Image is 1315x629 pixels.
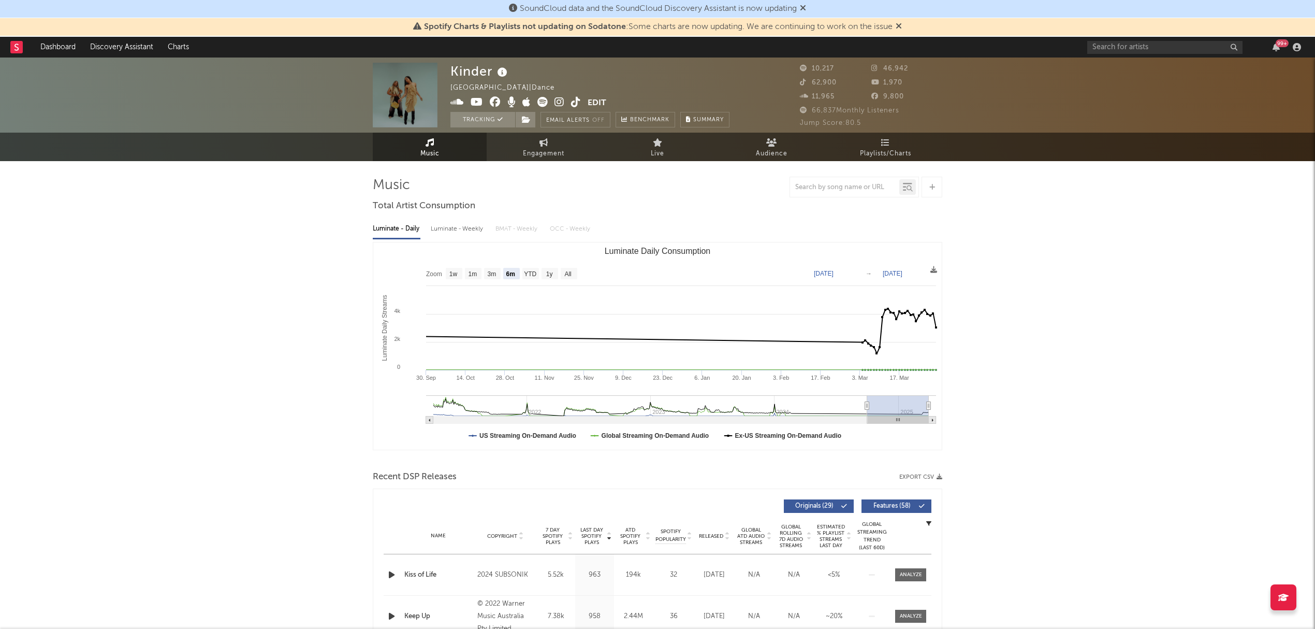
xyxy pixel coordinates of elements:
[816,524,845,549] span: Estimated % Playlist Streams Last Day
[160,37,196,58] a: Charts
[524,270,536,278] text: YTD
[861,499,931,513] button: Features(58)
[394,336,400,342] text: 2k
[488,270,496,278] text: 3m
[883,270,902,277] text: [DATE]
[592,118,605,123] em: Off
[416,375,436,381] text: 30. Sep
[800,120,861,126] span: Jump Score: 80.5
[651,148,664,160] span: Live
[856,521,887,552] div: Global Streaming Trend (Last 60D)
[737,570,771,580] div: N/A
[860,148,911,160] span: Playlists/Charts
[535,375,554,381] text: 11. Nov
[615,375,632,381] text: 9. Dec
[697,611,732,622] div: [DATE]
[605,247,711,255] text: Luminate Daily Consumption
[479,432,576,439] text: US Streaming On-Demand Audio
[373,200,475,212] span: Total Artist Consumption
[477,569,534,581] div: 2024 SUBSONIK
[574,375,594,381] text: 25. Nov
[469,270,477,278] text: 1m
[732,375,751,381] text: 20. Jan
[1087,41,1243,54] input: Search for artists
[896,23,902,31] span: Dismiss
[564,270,571,278] text: All
[456,375,474,381] text: 14. Oct
[539,570,573,580] div: 5.52k
[487,533,517,539] span: Copyright
[694,375,710,381] text: 6. Jan
[756,148,787,160] span: Audience
[777,524,805,549] span: Global Rolling 7D Audio Streams
[397,364,400,370] text: 0
[431,220,485,238] div: Luminate - Weekly
[487,133,601,161] a: Engagement
[588,97,606,110] button: Edit
[506,270,515,278] text: 6m
[697,570,732,580] div: [DATE]
[602,432,709,439] text: Global Streaming On-Demand Audio
[539,611,573,622] div: 7.38k
[868,503,916,509] span: Features ( 58 )
[449,270,458,278] text: 1w
[800,65,834,72] span: 10,217
[630,114,669,126] span: Benchmark
[450,82,566,94] div: [GEOGRAPHIC_DATA] | Dance
[735,432,842,439] text: Ex-US Streaming On-Demand Audio
[373,220,420,238] div: Luminate - Daily
[871,65,908,72] span: 46,942
[800,107,899,114] span: 66,837 Monthly Listeners
[852,375,868,381] text: 3. Mar
[655,528,686,544] span: Spotify Popularity
[790,183,899,192] input: Search by song name or URL
[699,533,723,539] span: Released
[578,570,611,580] div: 963
[424,23,893,31] span: : Some charts are now updating. We are continuing to work on the issue
[523,148,564,160] span: Engagement
[617,527,644,546] span: ATD Spotify Plays
[784,499,854,513] button: Originals(29)
[426,270,442,278] text: Zoom
[420,148,440,160] span: Music
[737,527,765,546] span: Global ATD Audio Streams
[871,79,902,86] span: 1,970
[373,471,457,483] span: Recent DSP Releases
[404,611,472,622] a: Keep Up
[899,474,942,480] button: Export CSV
[450,63,510,80] div: Kinder
[33,37,83,58] a: Dashboard
[816,611,851,622] div: ~ 20 %
[617,570,650,580] div: 194k
[777,570,811,580] div: N/A
[450,112,515,127] button: Tracking
[866,270,872,277] text: →
[871,93,904,100] span: 9,800
[578,527,605,546] span: Last Day Spotify Plays
[578,611,611,622] div: 958
[655,611,692,622] div: 36
[381,295,388,361] text: Luminate Daily Streams
[890,375,910,381] text: 17. Mar
[814,270,834,277] text: [DATE]
[601,133,714,161] a: Live
[680,112,729,127] button: Summary
[653,375,673,381] text: 23. Dec
[617,611,650,622] div: 2.44M
[693,117,724,123] span: Summary
[404,570,472,580] a: Kiss of Life
[616,112,675,127] a: Benchmark
[811,375,830,381] text: 17. Feb
[539,527,566,546] span: 7 Day Spotify Plays
[394,308,400,314] text: 4k
[540,112,610,127] button: Email AlertsOff
[546,270,553,278] text: 1y
[404,532,472,540] div: Name
[655,570,692,580] div: 32
[791,503,838,509] span: Originals ( 29 )
[800,79,837,86] span: 62,900
[816,570,851,580] div: <5%
[828,133,942,161] a: Playlists/Charts
[424,23,626,31] span: Spotify Charts & Playlists not updating on Sodatone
